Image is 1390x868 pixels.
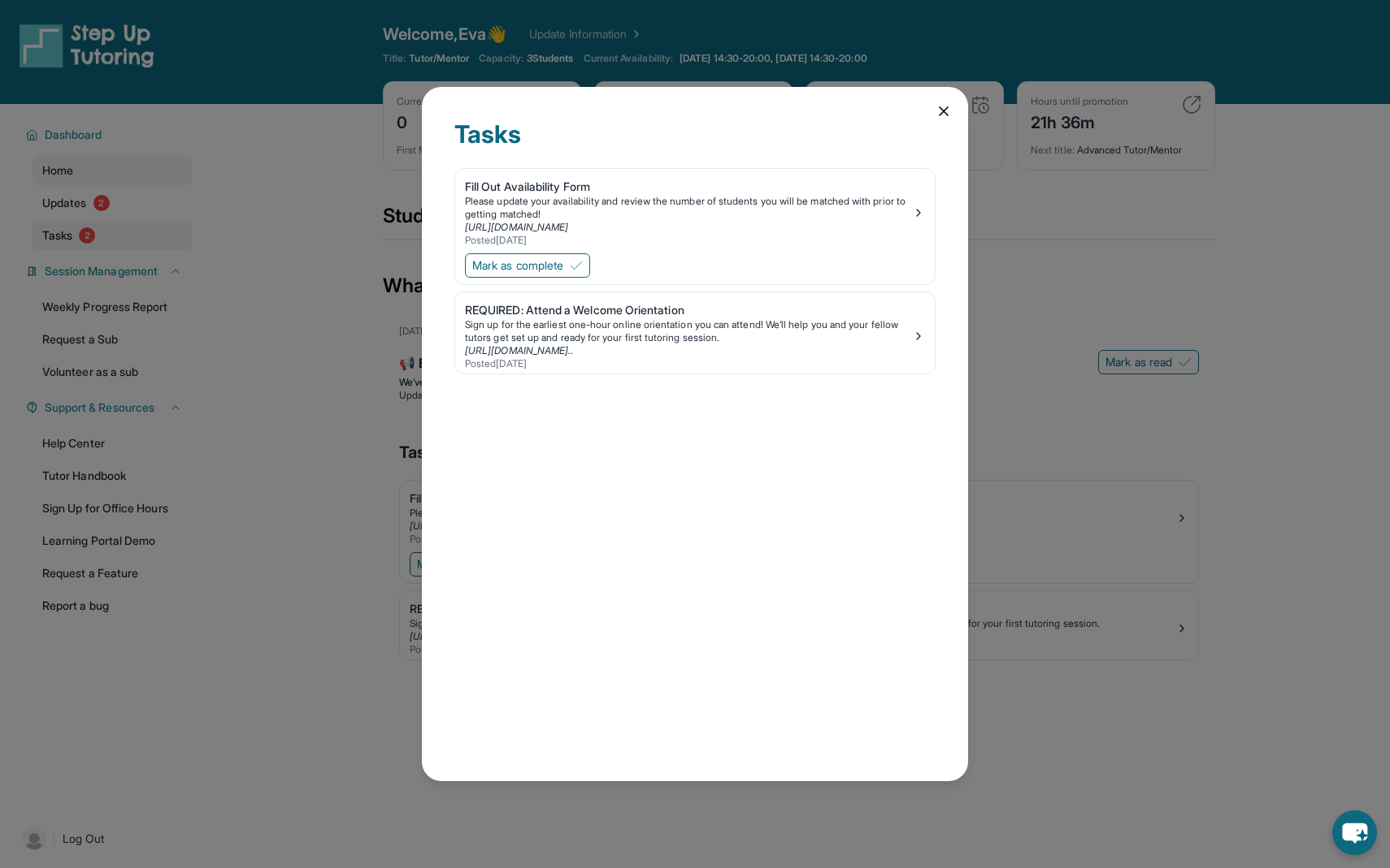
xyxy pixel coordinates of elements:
[465,357,912,370] div: Posted [DATE]
[465,344,573,356] a: [URL][DOMAIN_NAME]..
[465,221,568,233] a: [URL][DOMAIN_NAME]
[472,257,563,274] span: Mark as complete
[465,234,912,247] div: Posted [DATE]
[465,318,912,344] div: Sign up for the earliest one-hour online orientation you can attend! We’ll help you and your fell...
[465,253,590,278] button: Mark as complete
[465,179,912,195] div: Fill Out Availability Form
[465,302,912,318] div: REQUIRED: Attend a Welcome Orientation
[1332,810,1377,855] button: chat-button
[465,195,912,221] div: Please update your availability and review the number of students you will be matched with prior ...
[455,292,935,374] a: REQUIRED: Attend a Welcome OrientationSign up for the earliest one-hour online orientation you ca...
[454,119,936,168] div: Tasks
[455,169,935,250] a: Fill Out Availability FormPlease update your availability and review the number of students you w...
[570,259,583,272] img: Mark as complete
